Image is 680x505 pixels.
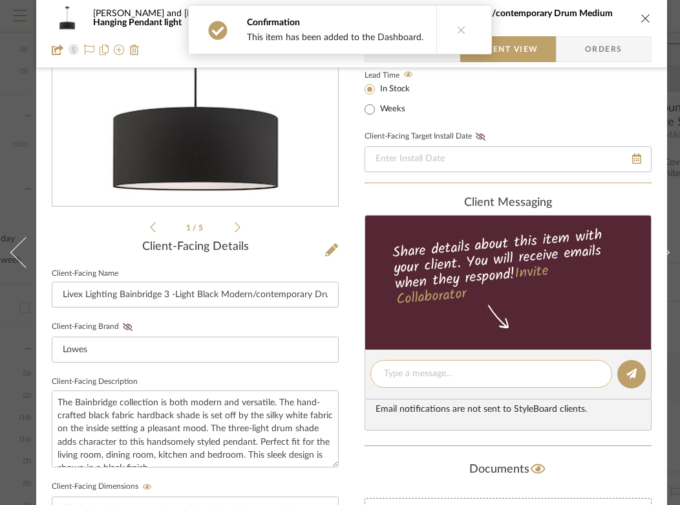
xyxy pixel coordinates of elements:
button: Lead Time [399,69,417,82]
div: client Messaging [365,196,652,210]
span: 1 [186,224,193,232]
label: Client-Facing Dimensions [52,482,156,491]
div: Confirmation [247,16,423,29]
label: In Stock [377,84,410,95]
label: Client-Facing Name [52,271,118,277]
input: Enter Client-Facing Brand [52,337,339,363]
img: 294f9e2e-656e-4a64-b110-77850bfcf29c_48x40.jpg [52,5,83,31]
button: Client-Facing Brand [119,322,136,331]
div: Email notifications are not sent to StyleBoard clients. [365,399,652,431]
span: Orders [571,36,637,62]
mat-radio-group: Select item type [365,81,431,117]
input: Enter Install Date [365,146,652,172]
input: Enter Client-Facing Item Name [52,282,339,308]
button: Client-Facing Dimensions [138,482,156,491]
label: Weeks [377,104,405,115]
div: Client-Facing Details [52,240,339,254]
span: Client View [478,36,538,62]
span: Livex Lighting Bainbridge 3 -Light Black Modern/contemporary Drum Medium Hanging Pendant light [93,9,613,27]
span: [PERSON_NAME] and [PERSON_NAME] [93,9,264,18]
label: Client-Facing Target Install Date [365,132,489,141]
div: Share details about this item with your client. You will receive emails when they respond! [363,224,653,311]
label: Client-Facing Description [52,379,138,385]
label: Client-Facing Brand [52,322,136,331]
div: Documents [365,459,652,480]
button: close [640,12,652,24]
span: 5 [198,224,205,232]
button: Client-Facing Target Install Date [472,132,489,141]
label: Lead Time [365,69,431,81]
img: Remove from project [129,45,140,55]
div: This item has been added to the Dashboard. [247,32,423,43]
span: / [193,224,198,232]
